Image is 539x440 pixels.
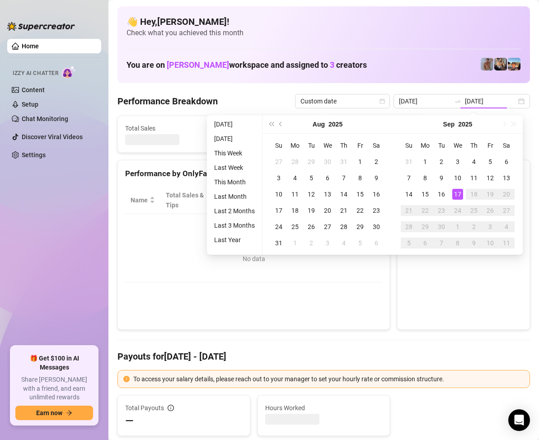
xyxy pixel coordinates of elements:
span: Custom date [300,94,384,108]
input: Start date [399,96,450,106]
span: Name [131,195,148,205]
span: Messages Sent [335,123,417,133]
span: Total Sales [125,123,207,133]
span: Check what you achieved this month [127,28,521,38]
div: Sales by OnlyFans Creator [405,168,522,180]
span: calendar [380,98,385,104]
div: No data [134,254,373,264]
div: Open Intercom Messenger [508,409,530,431]
span: info-circle [168,405,174,411]
span: Active Chats [230,123,312,133]
h4: 👋 Hey, [PERSON_NAME] ! [127,15,521,28]
span: Total Payouts [125,403,164,413]
span: swap-right [454,98,461,105]
h4: Performance Breakdown [117,95,218,108]
input: End date [465,96,516,106]
span: Izzy AI Chatter [13,69,58,78]
span: Share [PERSON_NAME] with a friend, and earn unlimited rewards [15,375,93,402]
a: Discover Viral Videos [22,133,83,140]
button: Earn nowarrow-right [15,406,93,420]
img: logo-BBDzfeDw.svg [7,22,75,31]
th: Name [125,187,160,214]
span: 3 [330,60,334,70]
img: Joey [481,58,493,70]
h4: Payouts for [DATE] - [DATE] [117,350,530,363]
span: Earn now [36,409,62,417]
a: Chat Monitoring [22,115,68,122]
span: — [125,414,134,428]
a: Home [22,42,39,50]
span: Hours Worked [265,403,383,413]
a: Settings [22,151,46,159]
div: Performance by OnlyFans Creator [125,168,382,180]
th: Sales / Hour [276,187,322,214]
span: [PERSON_NAME] [167,60,229,70]
img: AI Chatter [62,66,76,79]
div: Est. Hours Worked [223,190,264,210]
img: Zach [508,58,520,70]
span: Sales / Hour [281,190,309,210]
span: 🎁 Get $100 in AI Messages [15,354,93,372]
th: Chat Conversion [323,187,383,214]
a: Setup [22,101,38,108]
span: exclamation-circle [123,376,130,382]
span: arrow-right [66,410,72,416]
h1: You are on workspace and assigned to creators [127,60,367,70]
span: Chat Conversion [328,190,370,210]
span: to [454,98,461,105]
span: Total Sales & Tips [166,190,205,210]
img: George [494,58,507,70]
a: Content [22,86,45,94]
th: Total Sales & Tips [160,187,217,214]
div: To access your salary details, please reach out to your manager to set your hourly rate or commis... [133,374,524,384]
